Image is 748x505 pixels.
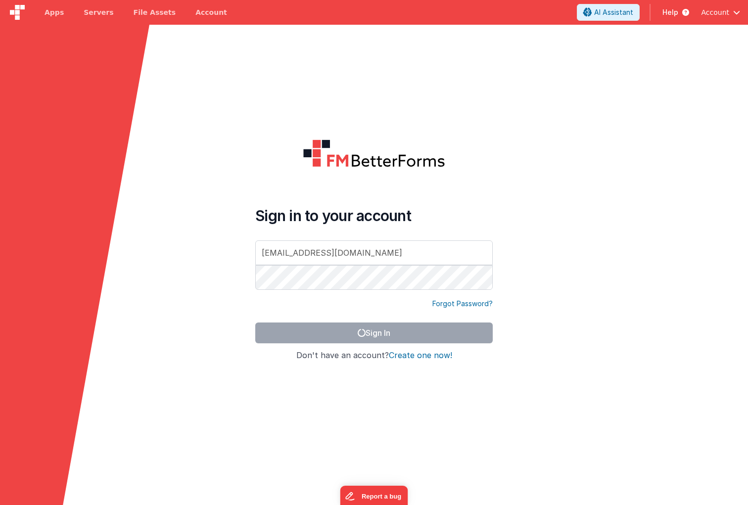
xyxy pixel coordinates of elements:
[134,7,176,17] span: File Assets
[255,240,493,265] input: Email Address
[662,7,678,17] span: Help
[432,299,493,309] a: Forgot Password?
[255,207,493,225] h4: Sign in to your account
[577,4,640,21] button: AI Assistant
[255,351,493,360] h4: Don't have an account?
[701,7,740,17] button: Account
[701,7,729,17] span: Account
[389,351,452,360] button: Create one now!
[45,7,64,17] span: Apps
[594,7,633,17] span: AI Assistant
[255,322,493,343] button: Sign In
[84,7,113,17] span: Servers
